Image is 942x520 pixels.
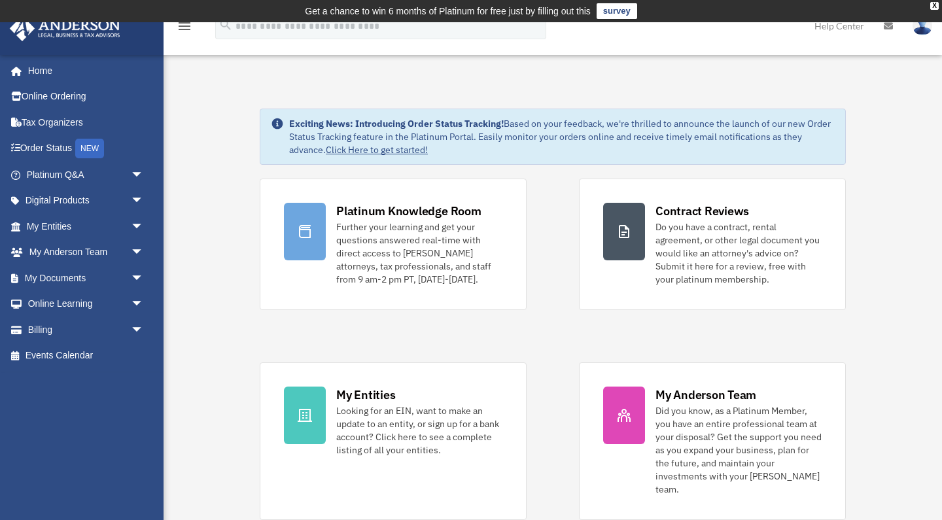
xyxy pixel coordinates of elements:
span: arrow_drop_down [131,239,157,266]
a: My Anderson Team Did you know, as a Platinum Member, you have an entire professional team at your... [579,362,846,520]
a: Contract Reviews Do you have a contract, rental agreement, or other legal document you would like... [579,179,846,310]
span: arrow_drop_down [131,317,157,343]
div: Looking for an EIN, want to make an update to an entity, or sign up for a bank account? Click her... [336,404,502,457]
div: Further your learning and get your questions answered real-time with direct access to [PERSON_NAM... [336,220,502,286]
span: arrow_drop_down [131,291,157,318]
a: Online Ordering [9,84,164,110]
a: Events Calendar [9,343,164,369]
a: Order StatusNEW [9,135,164,162]
div: Did you know, as a Platinum Member, you have an entire professional team at your disposal? Get th... [655,404,822,496]
div: Contract Reviews [655,203,749,219]
a: Home [9,58,157,84]
div: Do you have a contract, rental agreement, or other legal document you would like an attorney's ad... [655,220,822,286]
a: My Entities Looking for an EIN, want to make an update to an entity, or sign up for a bank accoun... [260,362,527,520]
span: arrow_drop_down [131,213,157,240]
a: My Documentsarrow_drop_down [9,265,164,291]
div: NEW [75,139,104,158]
div: My Anderson Team [655,387,756,403]
div: close [930,2,939,10]
a: Online Learningarrow_drop_down [9,291,164,317]
img: User Pic [913,16,932,35]
a: survey [597,3,637,19]
a: Platinum Knowledge Room Further your learning and get your questions answered real-time with dire... [260,179,527,310]
img: Anderson Advisors Platinum Portal [6,16,124,41]
strong: Exciting News: Introducing Order Status Tracking! [289,118,504,130]
a: Billingarrow_drop_down [9,317,164,343]
span: arrow_drop_down [131,188,157,215]
div: Platinum Knowledge Room [336,203,481,219]
div: My Entities [336,387,395,403]
a: menu [177,23,192,34]
a: Click Here to get started! [326,144,428,156]
span: arrow_drop_down [131,162,157,188]
div: Get a chance to win 6 months of Platinum for free just by filling out this [305,3,591,19]
a: My Anderson Teamarrow_drop_down [9,239,164,266]
i: menu [177,18,192,34]
a: Platinum Q&Aarrow_drop_down [9,162,164,188]
i: search [218,18,233,32]
span: arrow_drop_down [131,265,157,292]
div: Based on your feedback, we're thrilled to announce the launch of our new Order Status Tracking fe... [289,117,835,156]
a: Digital Productsarrow_drop_down [9,188,164,214]
a: Tax Organizers [9,109,164,135]
a: My Entitiesarrow_drop_down [9,213,164,239]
